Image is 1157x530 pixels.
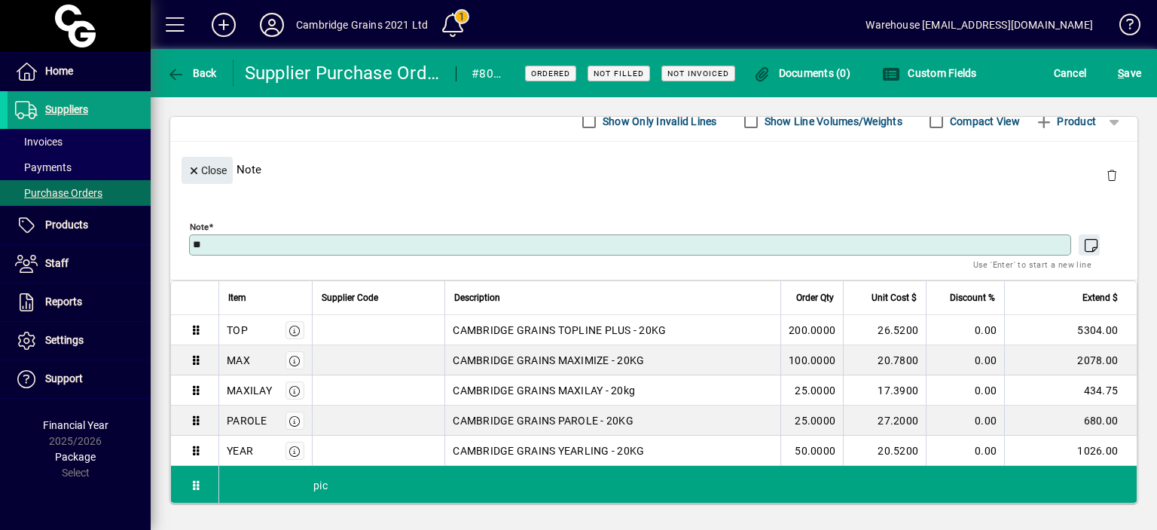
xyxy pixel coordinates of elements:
[1004,436,1137,466] td: 1026.00
[1118,67,1124,79] span: S
[45,372,83,384] span: Support
[8,360,151,398] a: Support
[182,157,233,184] button: Close
[796,290,834,306] span: Order Qty
[667,69,729,78] span: Not Invoiced
[227,353,250,368] div: MAX
[531,69,570,78] span: Ordered
[594,69,644,78] span: Not Filled
[926,436,1004,466] td: 0.00
[45,219,88,231] span: Products
[1004,375,1137,406] td: 434.75
[453,353,644,368] span: CAMBRIDGE GRAINS MAXIMIZE - 20KG
[947,114,1020,129] label: Compact View
[882,67,977,79] span: Custom Fields
[219,466,1137,505] div: pic
[453,323,666,338] span: CAMBRIDGE GRAINS TOPLINE PLUS - 20KG
[248,11,296,38] button: Profile
[780,406,843,436] td: 25.0000
[190,222,209,232] mat-label: Note
[45,103,88,115] span: Suppliers
[843,345,926,375] td: 20.7800
[926,345,1004,375] td: 0.00
[166,67,217,79] span: Back
[749,60,854,87] button: Documents (0)
[762,114,902,129] label: Show Line Volumes/Weights
[227,443,253,458] div: YEAR
[15,136,63,148] span: Invoices
[8,53,151,90] a: Home
[454,290,500,306] span: Description
[1094,157,1130,193] button: Delete
[926,315,1004,345] td: 0.00
[1118,61,1141,85] span: ave
[878,60,981,87] button: Custom Fields
[45,334,84,346] span: Settings
[43,419,108,431] span: Financial Year
[600,114,717,129] label: Show Only Invalid Lines
[1082,290,1118,306] span: Extend $
[843,436,926,466] td: 20.5200
[1035,109,1096,133] span: Product
[45,296,82,308] span: Reports
[227,413,267,428] div: PAROLE
[843,375,926,406] td: 17.3900
[8,129,151,155] a: Invoices
[865,13,1093,37] div: Warehouse [EMAIL_ADDRESS][DOMAIN_NAME]
[8,155,151,180] a: Payments
[1054,61,1087,85] span: Cancel
[753,67,850,79] span: Documents (0)
[45,65,73,77] span: Home
[45,257,69,269] span: Staff
[843,315,926,345] td: 26.5200
[15,187,102,199] span: Purchase Orders
[973,256,1091,273] mat-hint: Use 'Enter' to start a new line
[170,142,1137,197] div: Note
[200,11,248,38] button: Add
[228,290,246,306] span: Item
[453,413,633,428] span: CAMBRIDGE GRAINS PAROLE - 20KG
[322,290,378,306] span: Supplier Code
[188,158,227,183] span: Close
[55,451,96,463] span: Package
[8,207,151,244] a: Products
[8,283,151,321] a: Reports
[8,322,151,360] a: Settings
[227,383,272,398] div: MAXILAY
[1004,406,1137,436] td: 680.00
[843,406,926,436] td: 27.2000
[1094,168,1130,182] app-page-header-button: Delete
[296,13,428,37] div: Cambridge Grains 2021 Ltd
[780,375,843,406] td: 25.0000
[780,345,843,375] td: 100.0000
[453,383,635,398] span: CAMBRIDGE GRAINS MAXILAY - 20kg
[8,245,151,283] a: Staff
[453,443,644,458] span: CAMBRIDGE GRAINS YEARLING - 20KG
[926,375,1004,406] td: 0.00
[872,290,917,306] span: Unit Cost $
[15,161,72,173] span: Payments
[1027,108,1104,135] button: Product
[472,62,506,86] div: #8017
[8,180,151,206] a: Purchase Orders
[780,436,843,466] td: 50.0000
[178,163,237,176] app-page-header-button: Close
[1050,60,1091,87] button: Cancel
[1114,60,1145,87] button: Save
[151,60,234,87] app-page-header-button: Back
[1004,315,1137,345] td: 5304.00
[950,290,995,306] span: Discount %
[780,315,843,345] td: 200.0000
[227,323,248,338] div: TOP
[245,61,441,85] div: Supplier Purchase Order
[163,60,221,87] button: Back
[1004,345,1137,375] td: 2078.00
[926,406,1004,436] td: 0.00
[1108,3,1138,52] a: Knowledge Base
